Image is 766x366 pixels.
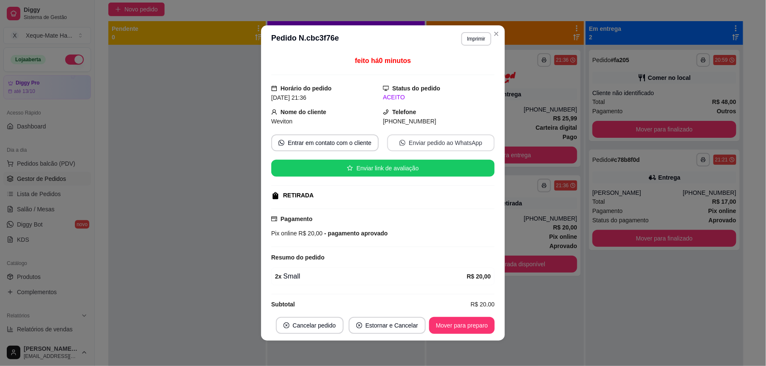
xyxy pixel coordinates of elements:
[349,317,426,334] button: close-circleEstornar e Cancelar
[271,85,277,91] span: calendar
[271,134,379,151] button: whats-appEntrar em contato com o cliente
[271,94,306,101] span: [DATE] 21:36
[281,216,312,222] strong: Pagamento
[278,140,284,146] span: whats-app
[383,85,389,91] span: desktop
[271,109,277,115] span: user
[271,254,325,261] strong: Resumo do pedido
[276,317,344,334] button: close-circleCancelar pedido
[322,230,388,237] span: - pagamento aprovado
[271,118,292,125] span: Weviton
[271,216,277,222] span: credit-card
[271,301,295,308] strong: Subtotal
[383,109,389,115] span: phone
[284,322,289,328] span: close-circle
[490,27,503,41] button: Close
[429,317,495,334] button: Mover para preparo
[392,85,441,92] strong: Status do pedido
[271,160,495,177] button: starEnviar link de avaliação
[281,85,332,92] strong: Horário do pedido
[356,322,362,328] span: close-circle
[383,93,495,102] div: ACEITO
[387,134,495,151] button: whats-appEnviar pedido ao WhatsApp
[281,109,326,115] strong: Nome do cliente
[355,57,411,64] span: feito há 0 minutos
[383,118,436,125] span: [PHONE_NUMBER]
[297,230,323,237] span: R$ 20,00
[467,273,491,280] strong: R$ 20,00
[275,271,467,281] div: Small
[461,32,491,46] button: Imprimir
[400,140,405,146] span: whats-app
[271,32,339,46] h3: Pedido N. cbc3f76e
[283,191,314,200] div: RETIRADA
[275,273,282,280] strong: 2 x
[271,230,297,237] span: Pix online
[347,165,353,171] span: star
[471,300,495,309] span: R$ 20,00
[392,109,416,115] strong: Telefone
